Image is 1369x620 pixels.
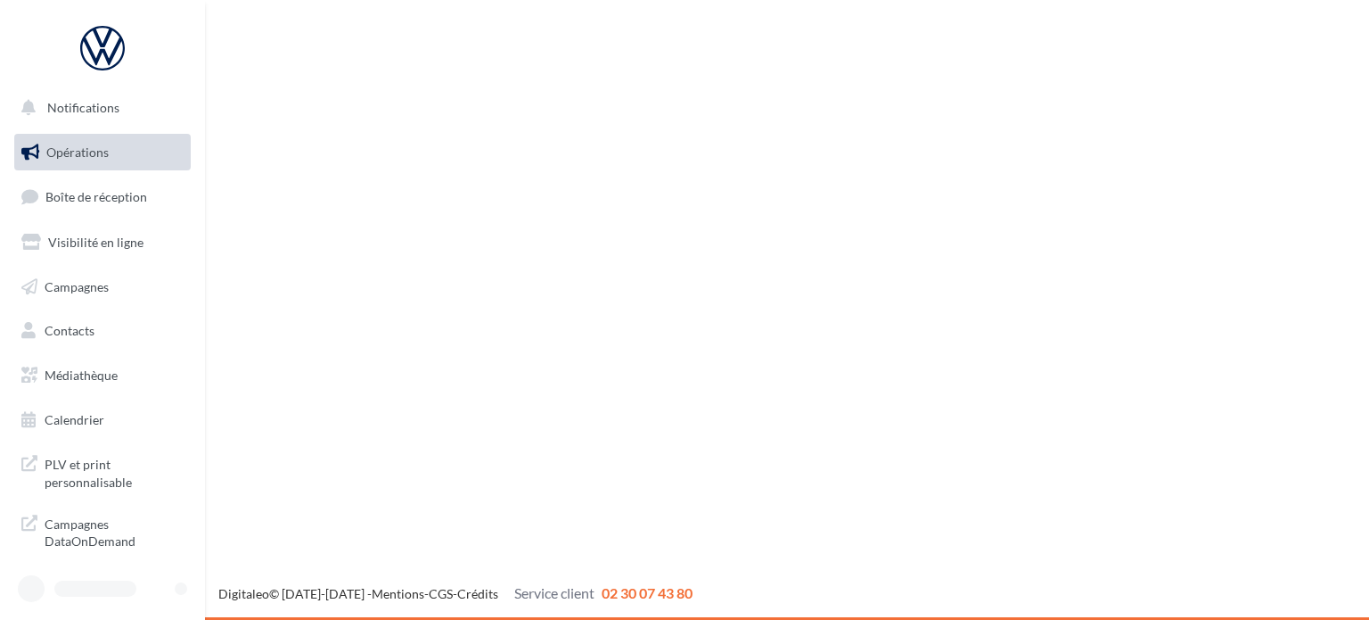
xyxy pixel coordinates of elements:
[11,89,187,127] button: Notifications
[11,505,194,558] a: Campagnes DataOnDemand
[218,586,693,601] span: © [DATE]-[DATE] - - -
[45,278,109,293] span: Campagnes
[602,584,693,601] span: 02 30 07 43 80
[45,452,184,491] span: PLV et print personnalisable
[45,323,94,338] span: Contacts
[457,586,498,601] a: Crédits
[514,584,594,601] span: Service client
[45,368,118,383] span: Médiathèque
[45,512,184,550] span: Campagnes DataOnDemand
[45,189,147,204] span: Boîte de réception
[47,100,119,115] span: Notifications
[11,445,194,498] a: PLV et print personnalisable
[11,224,194,261] a: Visibilité en ligne
[48,235,143,250] span: Visibilité en ligne
[11,134,194,171] a: Opérations
[46,145,109,160] span: Opérations
[218,586,269,601] a: Digitaleo
[372,586,424,601] a: Mentions
[11,312,194,350] a: Contacts
[45,412,104,427] span: Calendrier
[429,586,453,601] a: CGS
[11,401,194,439] a: Calendrier
[11,357,194,394] a: Médiathèque
[11,178,194,216] a: Boîte de réception
[11,269,194,306] a: Campagnes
